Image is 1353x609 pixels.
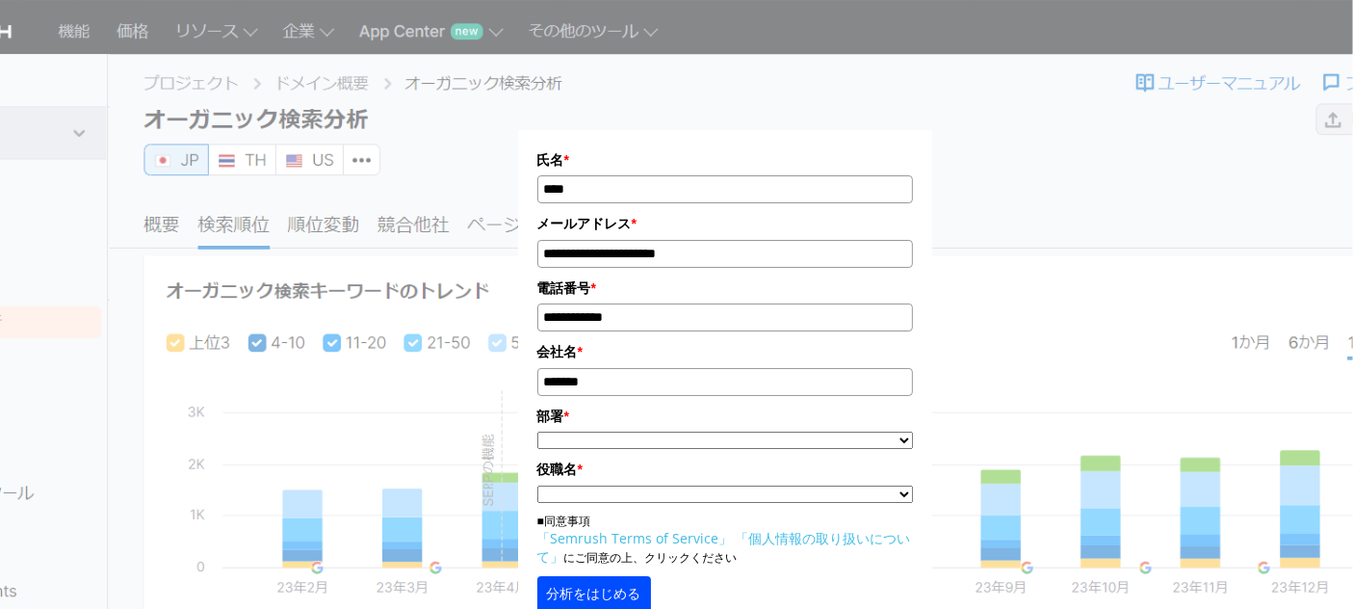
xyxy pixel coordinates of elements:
label: 氏名 [537,149,913,171]
label: 会社名 [537,341,913,362]
label: メールアドレス [537,213,913,234]
a: 「Semrush Terms of Service」 [537,529,733,547]
label: 役職名 [537,459,913,480]
p: ■同意事項 にご同意の上、クリックください [537,513,913,567]
a: 「個人情報の取り扱いについて」 [537,529,911,566]
label: 部署 [537,406,913,427]
label: 電話番号 [537,278,913,299]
